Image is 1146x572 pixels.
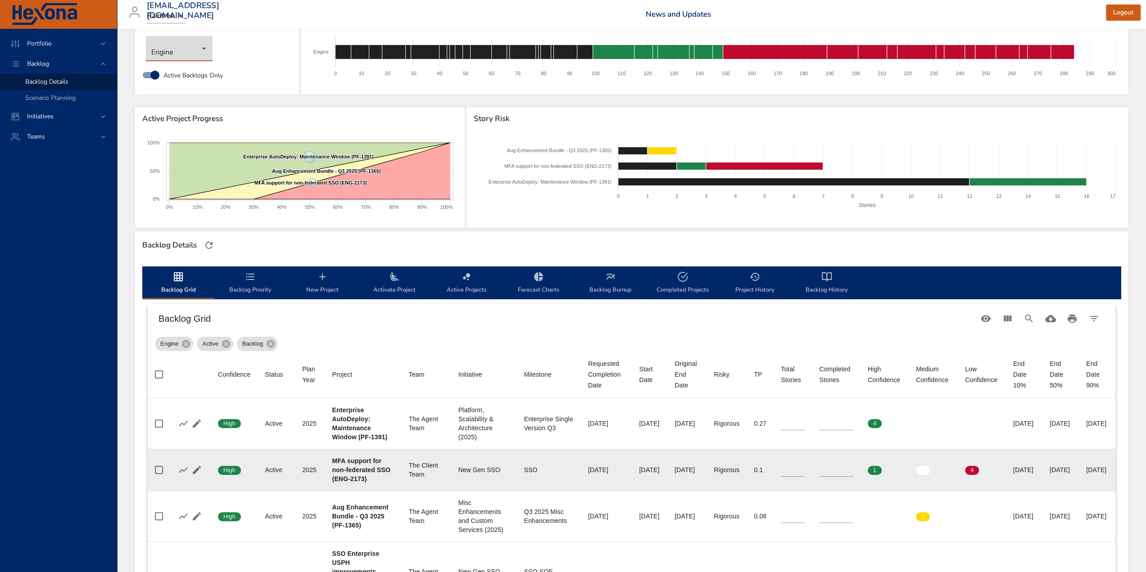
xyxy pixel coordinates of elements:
[714,512,739,521] div: Rigorous
[458,498,510,534] div: Misc Enhancements and Custom Services (2025)
[1008,71,1016,76] text: 260
[155,339,184,348] span: Engine
[463,71,468,76] text: 50
[878,71,886,76] text: 210
[646,9,711,19] a: News and Updates
[302,419,317,428] div: 2025
[819,364,853,385] div: Sort
[409,461,444,479] div: The Client Team
[1084,194,1089,199] text: 16
[714,369,739,380] span: Risky
[880,194,883,199] text: 9
[819,364,853,385] span: Completed Stories
[580,271,641,295] span: Backlog Burnup
[1061,308,1083,329] button: Print
[458,405,510,441] div: Platform, Scalability & Architecture (2025)
[588,358,625,391] div: Sort
[781,364,805,385] div: Total Stories
[177,463,190,477] button: Show Burnup
[272,168,381,174] text: Aug Enhancement Bundle - Q3 2025 (PF-1365)
[218,419,241,428] span: High
[796,271,857,295] span: Backlog History
[436,271,497,295] span: Active Projects
[166,204,173,210] text: 0%
[177,417,190,430] button: Show Burnup
[1018,308,1040,329] button: Search
[524,465,573,474] div: SSO
[646,194,649,199] text: 1
[147,9,186,23] div: Raintree
[541,71,546,76] text: 80
[524,414,573,432] div: Enterprise Single Version Q3
[868,466,882,474] span: 1
[411,71,416,76] text: 30
[197,339,223,348] span: Active
[675,358,699,391] span: Original End Date
[150,168,160,174] text: 50%
[524,369,551,380] div: Sort
[868,513,882,521] span: 0
[20,39,59,48] span: Portfolio
[508,271,569,295] span: Forecast Charts
[190,417,204,430] button: Edit Project Details
[254,180,367,185] text: MFA support for non-federated SSO (ENG-2173)
[302,364,317,385] div: Plan Year
[220,271,281,295] span: Backlog Priority
[409,414,444,432] div: The Agent Team
[567,71,572,76] text: 90
[11,3,78,26] img: Hexona
[1050,465,1072,474] div: [DATE]
[1113,7,1133,18] span: Logout
[1013,512,1035,521] div: [DATE]
[359,71,364,76] text: 10
[507,148,612,153] text: Aug Enhancement Bundle - Q3 2025 (PF-1365)
[800,71,808,76] text: 180
[639,465,660,474] div: [DATE]
[292,271,353,295] span: New Project
[675,465,699,474] div: [DATE]
[916,466,930,474] span: 0
[1110,194,1115,199] text: 17
[458,369,510,380] span: Initiative
[826,71,834,76] text: 190
[437,71,442,76] text: 40
[1086,358,1108,391] div: End Date 90%
[1086,512,1108,521] div: [DATE]
[588,358,625,391] span: Requested Completion Date
[1025,194,1031,199] text: 14
[754,419,766,428] div: 0.27
[302,364,317,385] div: Sort
[458,465,510,474] div: New Gen SSO
[747,71,756,76] text: 160
[868,364,901,385] div: High Confidence
[332,369,394,380] span: Project
[916,364,951,385] div: Sort
[851,194,854,199] text: 8
[852,71,860,76] text: 200
[265,369,283,380] div: Status
[361,204,371,210] text: 70%
[908,194,914,199] text: 10
[504,163,612,169] text: MFA support for non-federated SSO (ENG-2173)
[754,512,766,521] div: 0.08
[617,194,620,199] text: 0
[916,364,951,385] div: Medium Confidence
[20,132,52,141] span: Teams
[996,194,1001,199] text: 13
[1086,465,1108,474] div: [DATE]
[332,369,352,380] div: Sort
[714,419,739,428] div: Rigorous
[734,194,737,199] text: 4
[515,71,520,76] text: 70
[1013,465,1035,474] div: [DATE]
[155,337,193,351] div: Engine
[265,369,283,380] div: Sort
[965,466,979,474] span: 4
[822,194,824,199] text: 7
[277,204,287,210] text: 40%
[142,266,1121,299] div: backlog-tab
[868,364,901,385] div: Sort
[458,369,482,380] div: Initiative
[265,512,288,521] div: Active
